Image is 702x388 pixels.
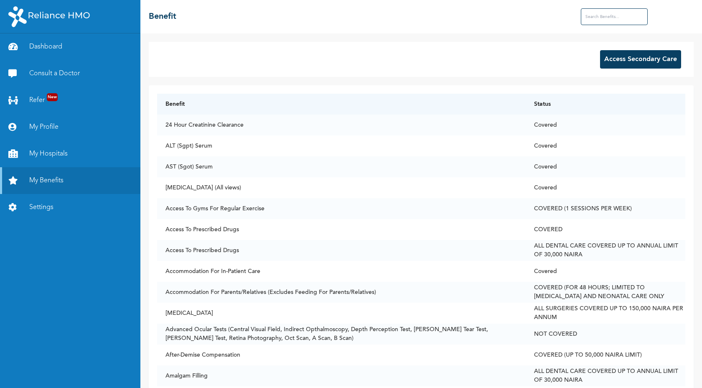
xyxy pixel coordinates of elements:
[157,219,526,240] td: Access To Prescribed Drugs
[526,261,685,282] td: Covered
[157,345,526,365] td: After-Demise Compensation
[600,50,681,69] button: Access Secondary Care
[157,324,526,345] td: Advanced Ocular Tests (Central Visual Field, Indirect Opthalmoscopy, Depth Perception Test, [PERS...
[526,177,685,198] td: Covered
[157,303,526,324] td: [MEDICAL_DATA]
[157,177,526,198] td: [MEDICAL_DATA] (All views)
[526,198,685,219] td: COVERED (1 SESSIONS PER WEEK)
[157,115,526,135] td: 24 Hour Creatinine Clearance
[526,345,685,365] td: COVERED (UP TO 50,000 NAIRA LIMIT)
[149,10,176,23] h2: Benefit
[157,282,526,303] td: Accommodation For Parents/Relatives (Excludes Feeding For Parents/Relatives)
[157,240,526,261] td: Access To Prescribed Drugs
[526,94,685,115] th: Status
[8,6,90,27] img: RelianceHMO's Logo
[47,93,58,101] span: New
[157,94,526,115] th: Benefit
[526,282,685,303] td: COVERED (FOR 48 HOURS; LIMITED TO [MEDICAL_DATA] AND NEONATAL CARE ONLY
[157,135,526,156] td: ALT (Sgpt) Serum
[157,156,526,177] td: AST (Sgot) Serum
[526,240,685,261] td: ALL DENTAL CARE COVERED UP TO ANNUAL LIMIT OF 30,000 NAIRA
[526,365,685,386] td: ALL DENTAL CARE COVERED UP TO ANNUAL LIMIT OF 30,000 NAIRA
[526,115,685,135] td: Covered
[526,219,685,240] td: COVERED
[581,8,648,25] input: Search Benefits...
[526,135,685,156] td: Covered
[157,198,526,219] td: Access To Gyms For Regular Exercise
[526,324,685,345] td: NOT COVERED
[526,303,685,324] td: ALL SURGERIES COVERED UP TO 150,000 NAIRA PER ANNUM
[157,261,526,282] td: Accommodation For In-Patient Care
[157,365,526,386] td: Amalgam Filling
[526,156,685,177] td: Covered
